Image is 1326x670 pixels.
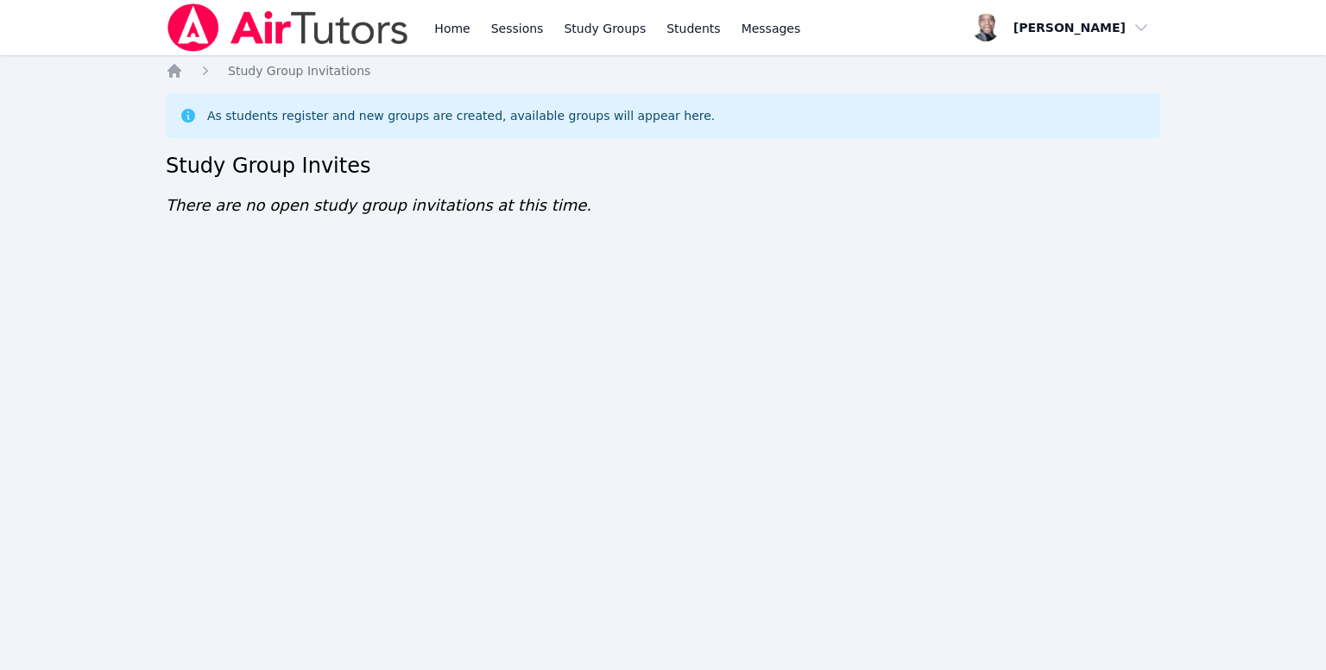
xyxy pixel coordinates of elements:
[228,62,370,79] a: Study Group Invitations
[228,64,370,78] span: Study Group Invitations
[166,62,1160,79] nav: Breadcrumb
[166,3,410,52] img: Air Tutors
[166,152,1160,180] h2: Study Group Invites
[742,20,801,37] span: Messages
[207,107,715,124] div: As students register and new groups are created, available groups will appear here.
[166,196,591,214] span: There are no open study group invitations at this time.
